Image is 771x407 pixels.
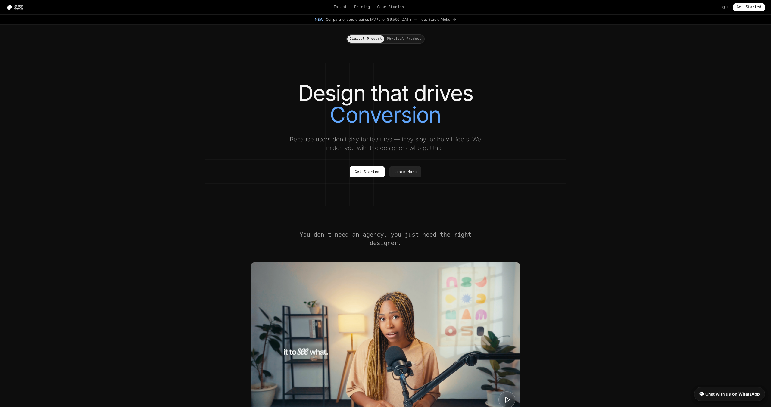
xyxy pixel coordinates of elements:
[315,17,323,22] span: New
[330,104,441,126] span: Conversion
[694,387,765,401] a: 💬 Chat with us on WhatsApp
[377,5,404,10] a: Case Studies
[718,5,729,10] a: Login
[733,3,765,11] a: Get Started
[6,4,27,10] img: Design Match
[350,166,385,177] a: Get Started
[384,35,424,43] button: Physical Product
[217,82,554,126] h1: Design that drives
[299,230,472,247] h2: You don't need an agency, you just need the right designer.
[284,135,487,152] p: Because users don't stay for features — they stay for how it feels. We match you with the designe...
[334,5,347,10] a: Talent
[354,5,370,10] a: Pricing
[389,166,422,177] a: Learn More
[326,17,450,22] span: Our partner studio builds MVPs for $9,500 [DATE] — meet Studio Moku
[347,35,385,43] button: Digital Product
